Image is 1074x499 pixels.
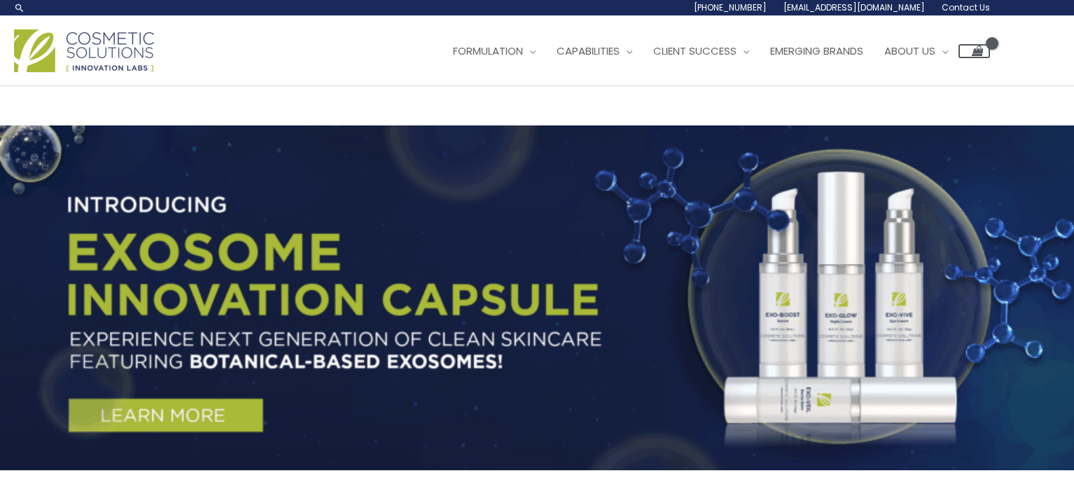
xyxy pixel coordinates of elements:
[546,30,643,72] a: Capabilities
[432,30,990,72] nav: Site Navigation
[958,44,990,58] a: View Shopping Cart, empty
[557,43,620,58] span: Capabilities
[884,43,935,58] span: About Us
[14,29,154,72] img: Cosmetic Solutions Logo
[760,30,874,72] a: Emerging Brands
[942,1,990,13] span: Contact Us
[694,1,767,13] span: [PHONE_NUMBER]
[14,2,25,13] a: Search icon link
[442,30,546,72] a: Formulation
[783,1,925,13] span: [EMAIL_ADDRESS][DOMAIN_NAME]
[643,30,760,72] a: Client Success
[453,43,523,58] span: Formulation
[770,43,863,58] span: Emerging Brands
[874,30,958,72] a: About Us
[653,43,737,58] span: Client Success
